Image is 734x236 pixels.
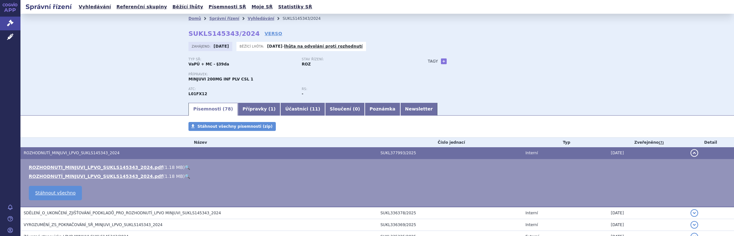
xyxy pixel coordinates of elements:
a: Správní řízení [209,16,239,21]
a: Newsletter [400,103,438,116]
a: Běžící lhůty [171,3,205,11]
a: Referenční skupiny [115,3,169,11]
strong: [DATE] [214,44,229,49]
span: 78 [225,106,231,111]
span: 1.18 MB [165,165,183,170]
p: RS: [302,87,409,91]
span: Interní [525,211,538,215]
a: Stáhnout všechno [29,186,82,200]
span: 1.18 MB [165,174,183,179]
strong: VaPÚ + MC - §39da [188,62,229,66]
span: Interní [525,151,538,155]
button: detail [690,209,698,217]
strong: ROZ [302,62,311,66]
li: ( ) [29,164,728,171]
a: 🔍 [185,174,190,179]
a: Domů [188,16,201,21]
a: ROZHODNUTI_MINJUVI_LPVO_SUKLS145343_2024.pdf [29,165,163,170]
a: Vyhledávání [248,16,274,21]
td: [DATE] [608,207,687,219]
a: Písemnosti (78) [188,103,238,116]
td: [DATE] [608,219,687,231]
button: detail [690,221,698,229]
th: Zveřejněno [608,138,687,147]
a: lhůta na odvolání proti rozhodnutí [284,44,363,49]
td: SUKL336378/2025 [377,207,522,219]
button: detail [690,149,698,157]
strong: [DATE] [267,44,283,49]
th: Název [20,138,377,147]
a: Stáhnout všechny písemnosti (zip) [188,122,276,131]
span: 0 [355,106,358,111]
span: SDĚLENÍ_O_UKONČENÍ_ZJIŠŤOVÁNÍ_PODKLADŮ_PRO_ROZHODNUTÍ_LPVO MINJUVI_SUKLS145343_2024 [24,211,221,215]
a: Poznámka [365,103,400,116]
li: SUKLS145343/2024 [283,14,329,23]
span: Zahájeno: [192,44,212,49]
th: Číslo jednací [377,138,522,147]
a: Sloučení (0) [325,103,365,116]
a: 🔍 [185,165,190,170]
a: + [441,58,447,64]
strong: - [302,92,303,96]
th: Detail [687,138,734,147]
th: Typ [522,138,608,147]
td: [DATE] [608,147,687,159]
p: ATC: [188,87,295,91]
p: - [267,44,363,49]
a: Statistiky SŘ [276,3,314,11]
h3: Tagy [428,57,438,65]
td: SUKL377993/2025 [377,147,522,159]
span: Běžící lhůta: [240,44,266,49]
a: Písemnosti SŘ [207,3,248,11]
span: Interní [525,223,538,227]
li: ( ) [29,173,728,179]
span: 1 [270,106,274,111]
a: Moje SŘ [250,3,275,11]
p: Typ SŘ: [188,57,295,61]
a: Vyhledávání [77,3,113,11]
p: Přípravek: [188,72,415,76]
a: Přípravky (1) [238,103,280,116]
h2: Správní řízení [20,2,77,11]
span: VYROZUMĚNÍ_ZS_POKRAČOVÁNÍ_SŘ_MINJUVI_LPVO_SUKLS145343_2024 [24,223,163,227]
span: 11 [312,106,318,111]
a: VERSO [265,30,282,37]
strong: SUKLS145343/2024 [188,30,260,37]
a: Účastníci (11) [280,103,325,116]
span: MINJUVI 200MG INF PLV CSL 1 [188,77,253,81]
span: Stáhnout všechny písemnosti (zip) [197,124,273,129]
span: ROZHODNUTÍ_MINJUVI_LPVO_SUKLS145343_2024 [24,151,120,155]
strong: TAFASITAMAB [188,92,207,96]
abbr: (?) [659,141,664,145]
p: Stav řízení: [302,57,409,61]
td: SUKL336369/2025 [377,219,522,231]
a: ROZHODNUTÍ_MINJUVI_LPVO_SUKLS145343_2024.pdf [29,174,163,179]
